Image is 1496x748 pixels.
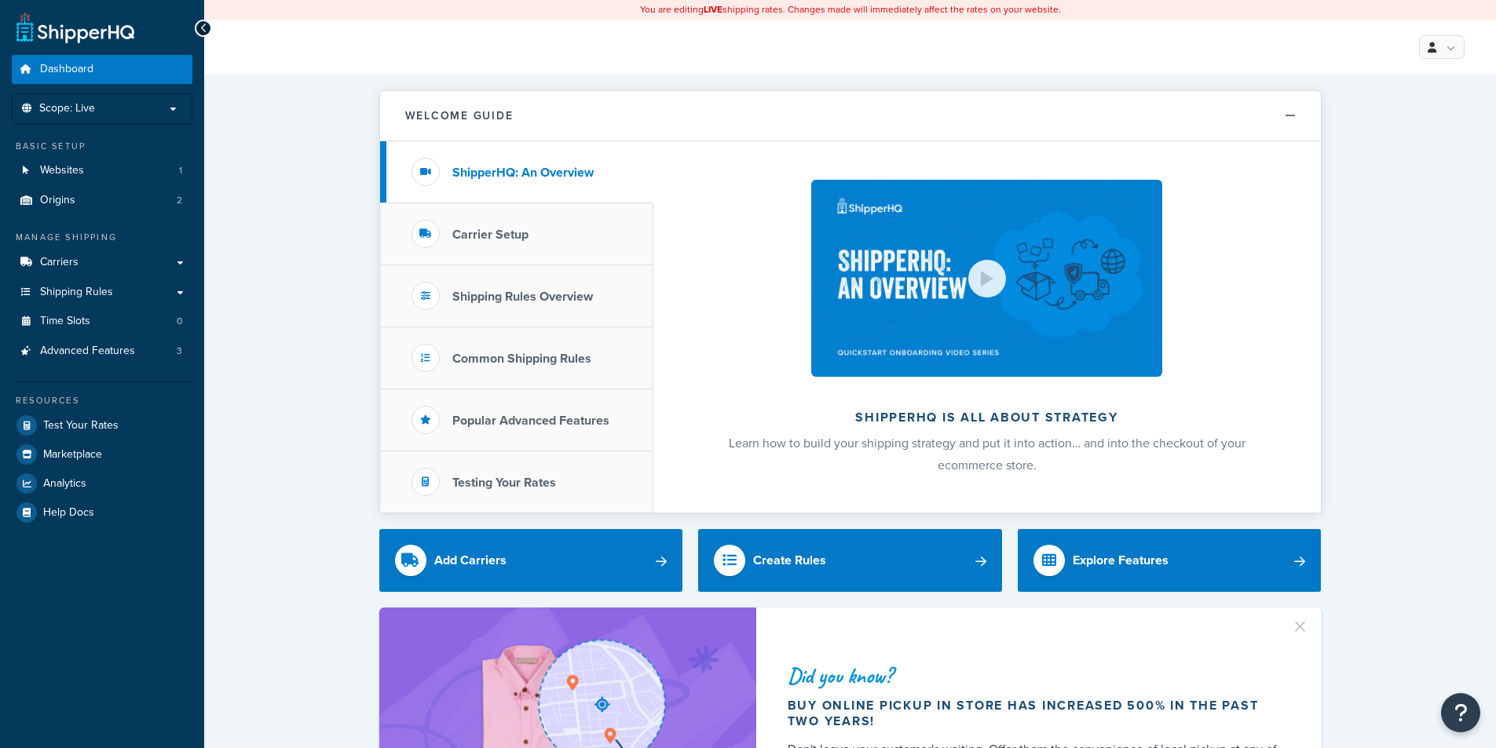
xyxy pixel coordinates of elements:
h3: ShipperHQ: An Overview [452,166,594,180]
span: Scope: Live [39,102,95,115]
span: Carriers [40,256,79,269]
b: LIVE [704,2,722,16]
a: Add Carriers [379,529,683,592]
a: Advanced Features3 [12,337,192,366]
div: Buy online pickup in store has increased 500% in the past two years! [788,698,1284,729]
span: 3 [177,345,182,358]
span: Analytics [43,477,86,491]
div: Explore Features [1073,549,1169,571]
a: Marketplace [12,440,192,469]
span: Advanced Features [40,345,135,358]
h2: Welcome Guide [405,110,514,122]
span: Marketplace [43,448,102,462]
a: Analytics [12,469,192,498]
span: Test Your Rates [43,419,119,432]
li: Websites [12,156,192,185]
a: Origins2 [12,186,192,215]
li: Origins [12,186,192,215]
span: Shipping Rules [40,286,113,299]
a: Shipping Rules [12,278,192,307]
span: Dashboard [40,63,93,76]
span: Learn how to build your shipping strategy and put it into action… and into the checkout of your e... [729,434,1245,474]
div: Manage Shipping [12,231,192,244]
img: ShipperHQ is all about strategy [811,180,1161,377]
a: Explore Features [1018,529,1322,592]
h3: Carrier Setup [452,228,529,242]
span: Time Slots [40,315,90,328]
span: Origins [40,194,75,207]
div: Did you know? [788,665,1284,687]
button: Open Resource Center [1441,693,1480,732]
h3: Shipping Rules Overview [452,290,593,304]
div: Create Rules [753,549,826,571]
span: Help Docs [43,506,94,520]
a: Test Your Rates [12,411,192,440]
h3: Popular Advanced Features [452,414,609,428]
a: Time Slots0 [12,307,192,336]
h2: ShipperHQ is all about strategy [695,410,1279,425]
div: Resources [12,394,192,407]
a: Dashboard [12,55,192,84]
span: Websites [40,164,84,177]
li: Time Slots [12,307,192,336]
button: Welcome Guide [380,91,1321,141]
a: Carriers [12,248,192,277]
div: Basic Setup [12,140,192,153]
a: Websites1 [12,156,192,185]
h3: Testing Your Rates [452,476,556,490]
span: 1 [179,164,182,177]
a: Create Rules [698,529,1002,592]
span: 2 [177,194,182,207]
a: Help Docs [12,498,192,527]
li: Advanced Features [12,337,192,366]
span: 0 [177,315,182,328]
div: Add Carriers [434,549,507,571]
h3: Common Shipping Rules [452,352,591,366]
